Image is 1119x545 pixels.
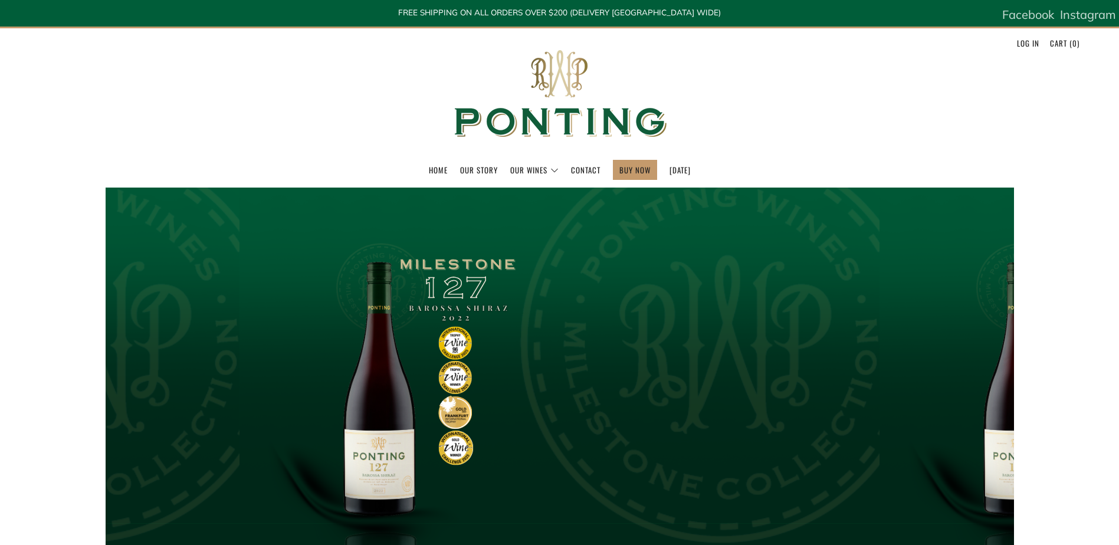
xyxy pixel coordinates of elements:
span: Facebook [1002,7,1054,22]
a: Home [429,160,448,179]
a: BUY NOW [619,160,651,179]
a: [DATE] [670,160,691,179]
img: Ponting Wines [442,28,678,160]
a: Instagram [1060,3,1116,27]
a: Contact [571,160,600,179]
a: Our Wines [510,160,559,179]
a: Cart (0) [1050,34,1079,52]
a: Facebook [1002,3,1054,27]
span: 0 [1072,37,1077,49]
a: Our Story [460,160,498,179]
span: Instagram [1060,7,1116,22]
a: Log in [1017,34,1039,52]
